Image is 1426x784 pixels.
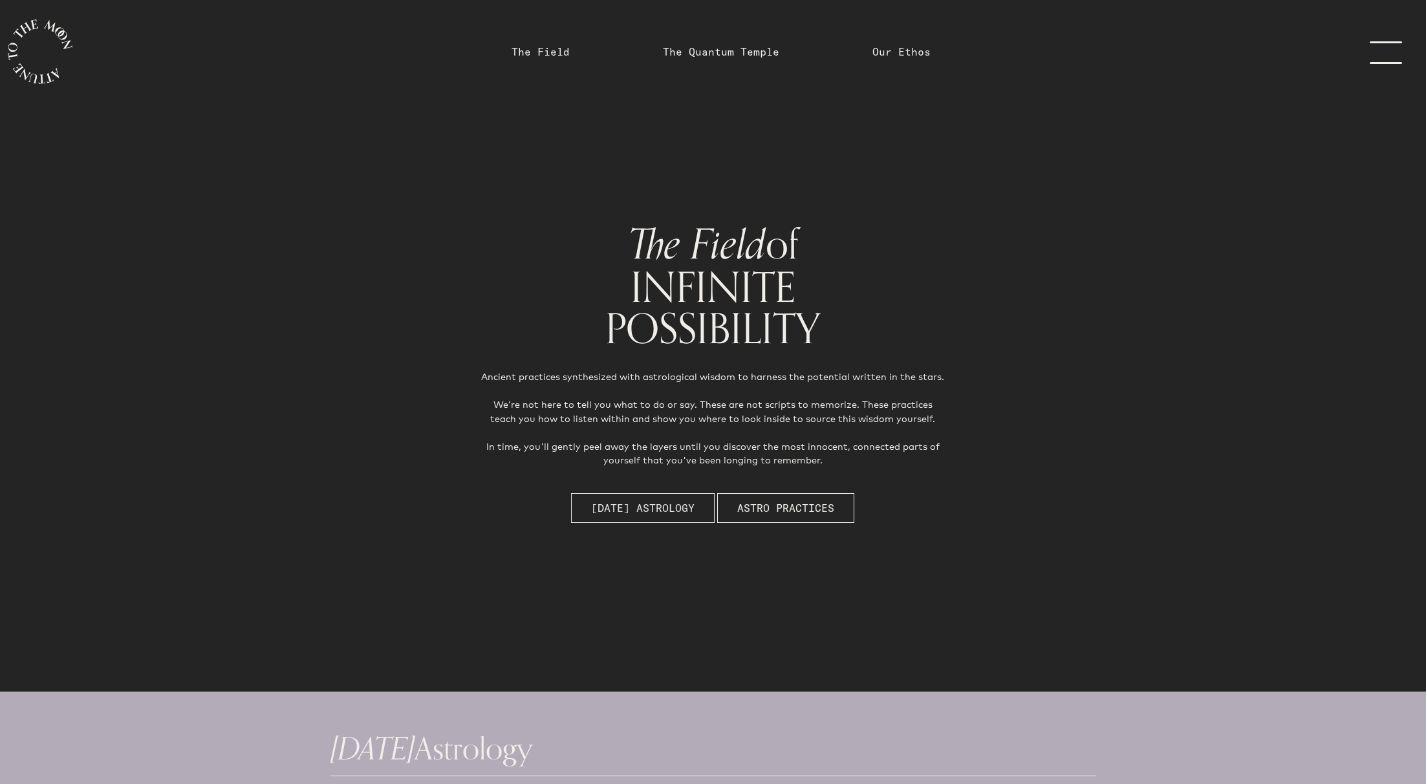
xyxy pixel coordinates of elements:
a: Our Ethos [872,44,931,59]
p: Ancient practices synthesized with astrological wisdom to harness the potential written in the st... [481,370,945,467]
button: [DATE] Astrology [571,493,715,523]
h1: Astrology [330,733,1096,765]
h1: of INFINITE POSSIBILITY [460,223,966,349]
button: Astro Practices [717,493,854,523]
a: The Field [512,44,570,59]
span: Astro Practices [737,500,834,516]
span: [DATE] [330,724,415,775]
a: The Quantum Temple [663,44,779,59]
span: The Field [628,211,766,279]
span: [DATE] Astrology [591,500,695,516]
